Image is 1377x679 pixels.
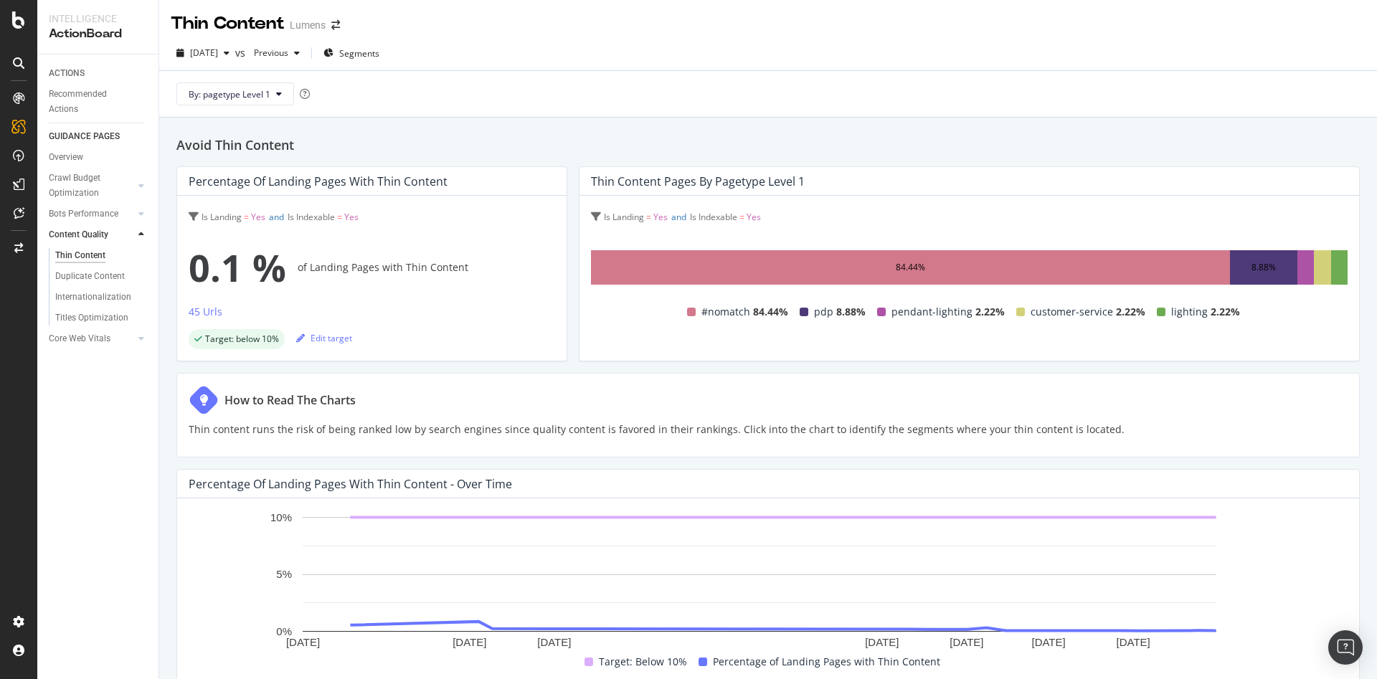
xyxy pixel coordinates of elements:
span: 2.22% [975,303,1005,320]
a: Titles Optimization [55,310,148,326]
div: Intelligence [49,11,147,26]
a: Content Quality [49,227,134,242]
span: 2.22% [1116,303,1145,320]
div: Thin Content [55,248,105,263]
span: and [269,211,284,223]
button: Segments [318,42,385,65]
span: Target: Below 10% [599,653,687,670]
span: pendant-lighting [891,303,973,320]
text: [DATE] [453,637,486,649]
h2: Avoid Thin Content [176,135,1360,155]
div: Bots Performance [49,206,118,222]
span: By: pagetype Level 1 [189,88,270,100]
div: Crawl Budget Optimization [49,171,124,201]
span: 2025 Sep. 7th [190,47,218,59]
a: Duplicate Content [55,269,148,284]
span: = [244,211,249,223]
span: Is Indexable [690,211,737,223]
button: Previous [248,42,306,65]
span: pdp [814,303,833,320]
p: Thin content runs the risk of being ranked low by search engines since quality content is favored... [189,421,1125,438]
span: Yes [344,211,359,223]
div: arrow-right-arrow-left [331,20,340,30]
div: Content Quality [49,227,108,242]
div: 8.88% [1251,259,1276,276]
div: Open Intercom Messenger [1328,630,1363,665]
div: success label [189,329,285,349]
span: Yes [747,211,761,223]
text: [DATE] [286,637,320,649]
text: [DATE] [865,637,899,649]
span: Target: below 10% [205,335,279,343]
a: Bots Performance [49,206,134,222]
text: [DATE] [537,637,571,649]
div: 84.44% [896,259,925,276]
span: lighting [1171,303,1208,320]
text: [DATE] [950,637,983,649]
div: Duplicate Content [55,269,125,284]
span: = [739,211,744,223]
button: By: pagetype Level 1 [176,82,294,105]
span: 84.44% [753,303,788,320]
div: 45 Urls [189,305,222,319]
div: Recommended Actions [49,87,135,117]
a: Crawl Budget Optimization [49,171,134,201]
button: 45 Urls [189,303,222,326]
span: #nomatch [701,303,750,320]
div: Edit target [296,332,352,344]
span: Previous [248,47,288,59]
span: Is Landing [604,211,644,223]
div: Thin Content Pages by pagetype Level 1 [591,174,805,189]
div: Titles Optimization [55,310,128,326]
button: Edit target [296,326,352,349]
span: Is Landing [202,211,242,223]
span: = [646,211,651,223]
div: How to Read The Charts [224,391,356,409]
span: vs [235,46,248,60]
span: Yes [653,211,668,223]
a: Thin Content [55,248,148,263]
div: Thin Content [171,11,284,36]
div: ActionBoard [49,26,147,42]
a: ACTIONS [49,66,148,81]
a: Internationalization [55,290,148,305]
span: = [337,211,342,223]
span: Percentage of Landing Pages with Thin Content [713,653,940,670]
span: Is Indexable [288,211,335,223]
text: 5% [276,569,292,581]
div: ACTIONS [49,66,85,81]
div: GUIDANCE PAGES [49,129,120,144]
span: 0.1 % [189,239,286,296]
text: 0% [276,625,292,637]
button: [DATE] [171,42,235,65]
svg: A chart. [189,510,1331,653]
span: customer-service [1031,303,1113,320]
div: Percentage of Landing Pages with Thin Content - Over Time [189,477,512,491]
div: Overview [49,150,83,165]
text: [DATE] [1031,637,1065,649]
span: 8.88% [836,303,866,320]
div: Core Web Vitals [49,331,110,346]
a: Core Web Vitals [49,331,134,346]
span: 2.22% [1211,303,1240,320]
a: Overview [49,150,148,165]
text: 10% [270,511,292,523]
div: Lumens [290,18,326,32]
div: of Landing Pages with Thin Content [189,239,555,296]
text: [DATE] [1117,637,1150,649]
div: Internationalization [55,290,131,305]
span: Yes [251,211,265,223]
div: Percentage of Landing Pages with Thin Content [189,174,448,189]
span: Segments [339,47,379,60]
a: Recommended Actions [49,87,148,117]
span: and [671,211,686,223]
a: GUIDANCE PAGES [49,129,148,144]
